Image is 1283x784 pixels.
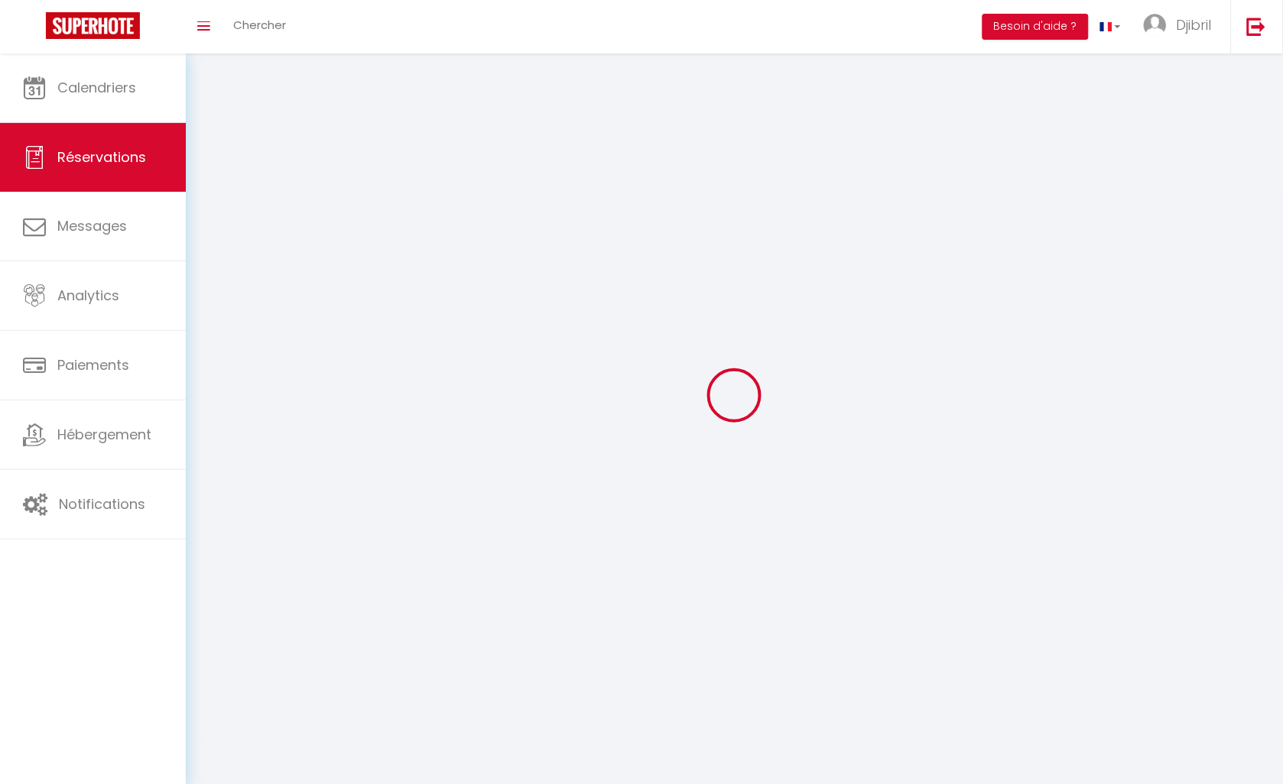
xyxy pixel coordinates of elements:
[1247,17,1266,36] img: logout
[1144,14,1167,37] img: ...
[57,286,119,305] span: Analytics
[233,17,286,33] span: Chercher
[983,14,1089,40] button: Besoin d'aide ?
[59,494,145,513] span: Notifications
[1177,15,1212,34] span: Djibril
[57,216,127,235] span: Messages
[57,425,151,444] span: Hébergement
[57,355,129,374] span: Paiements
[46,12,140,39] img: Super Booking
[57,147,146,167] span: Réservations
[57,78,136,97] span: Calendriers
